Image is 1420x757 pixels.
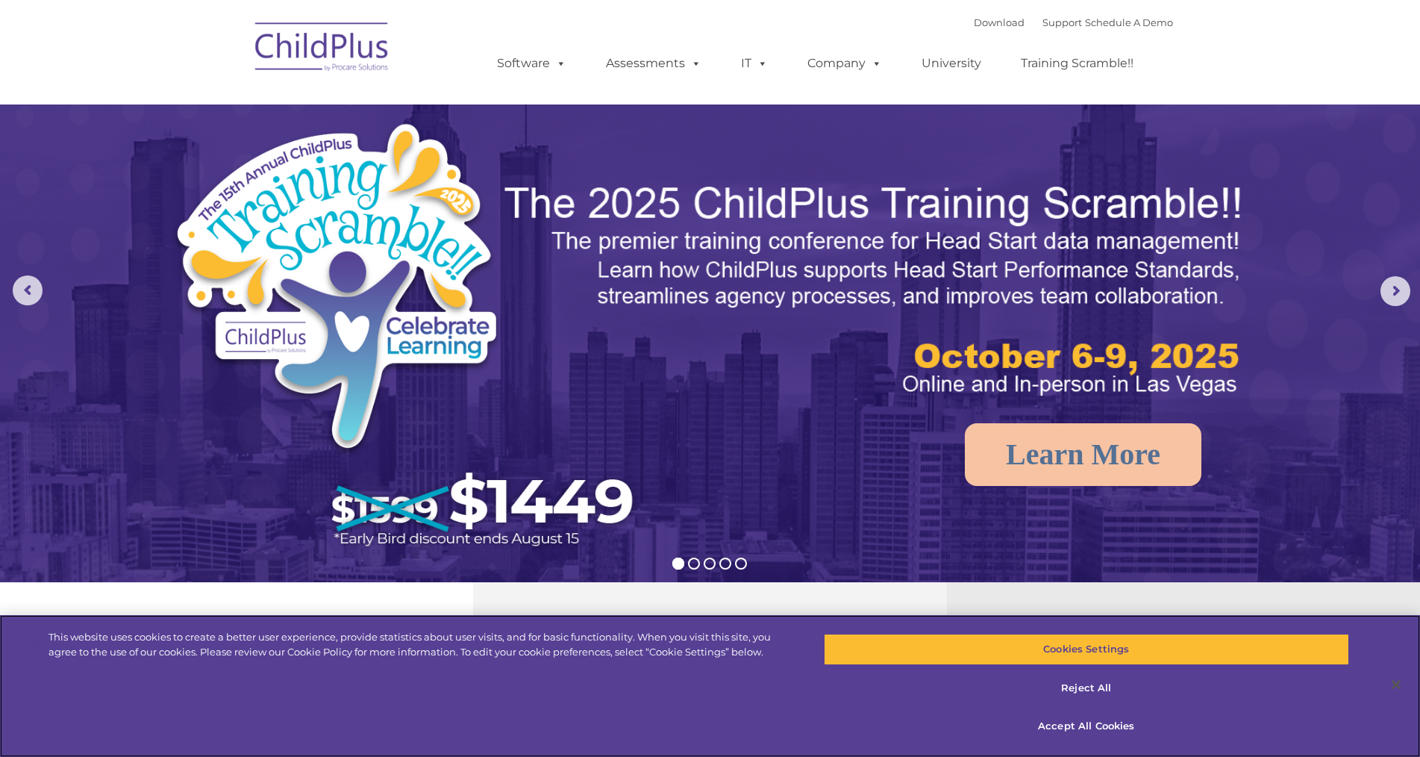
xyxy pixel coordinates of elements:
[482,49,581,78] a: Software
[248,12,397,87] img: ChildPlus by Procare Solutions
[792,49,897,78] a: Company
[824,711,1349,742] button: Accept All Cookies
[1042,16,1082,28] a: Support
[591,49,716,78] a: Assessments
[974,16,1025,28] a: Download
[726,49,783,78] a: IT
[207,160,271,171] span: Phone number
[974,16,1173,28] font: |
[207,99,253,110] span: Last name
[907,49,996,78] a: University
[965,423,1201,486] a: Learn More
[1006,49,1148,78] a: Training Scramble!!
[824,673,1349,704] button: Reject All
[49,630,781,659] div: This website uses cookies to create a better user experience, provide statistics about user visit...
[1380,668,1413,701] button: Close
[1085,16,1173,28] a: Schedule A Demo
[824,634,1349,665] button: Cookies Settings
